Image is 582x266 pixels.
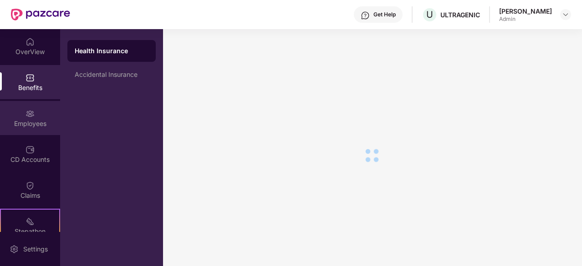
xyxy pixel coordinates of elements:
[10,245,19,254] img: svg+xml;base64,PHN2ZyBpZD0iU2V0dGluZy0yMHgyMCIgeG1sbnM9Imh0dHA6Ly93d3cudzMub3JnLzIwMDAvc3ZnIiB3aW...
[562,11,569,18] img: svg+xml;base64,PHN2ZyBpZD0iRHJvcGRvd24tMzJ4MzIiIHhtbG5zPSJodHRwOi8vd3d3LnczLm9yZy8yMDAwL3N2ZyIgd2...
[499,7,552,15] div: [PERSON_NAME]
[11,9,70,20] img: New Pazcare Logo
[26,145,35,154] img: svg+xml;base64,PHN2ZyBpZD0iQ0RfQWNjb3VudHMiIGRhdGEtbmFtZT0iQ0QgQWNjb3VudHMiIHhtbG5zPSJodHRwOi8vd3...
[26,73,35,82] img: svg+xml;base64,PHN2ZyBpZD0iQmVuZWZpdHMiIHhtbG5zPSJodHRwOi8vd3d3LnczLm9yZy8yMDAwL3N2ZyIgd2lkdGg9Ij...
[26,109,35,118] img: svg+xml;base64,PHN2ZyBpZD0iRW1wbG95ZWVzIiB4bWxucz0iaHR0cDovL3d3dy53My5vcmcvMjAwMC9zdmciIHdpZHRoPS...
[26,181,35,190] img: svg+xml;base64,PHN2ZyBpZD0iQ2xhaW0iIHhtbG5zPSJodHRwOi8vd3d3LnczLm9yZy8yMDAwL3N2ZyIgd2lkdGg9IjIwIi...
[26,37,35,46] img: svg+xml;base64,PHN2ZyBpZD0iSG9tZSIgeG1sbnM9Imh0dHA6Ly93d3cudzMub3JnLzIwMDAvc3ZnIiB3aWR0aD0iMjAiIG...
[75,71,148,78] div: Accidental Insurance
[440,10,480,19] div: ULTRAGENIC
[20,245,51,254] div: Settings
[499,15,552,23] div: Admin
[373,11,396,18] div: Get Help
[75,46,148,55] div: Health Insurance
[1,227,59,236] div: Stepathon
[26,217,35,226] img: svg+xml;base64,PHN2ZyB4bWxucz0iaHR0cDovL3d3dy53My5vcmcvMjAwMC9zdmciIHdpZHRoPSIyMSIgaGVpZ2h0PSIyMC...
[361,11,370,20] img: svg+xml;base64,PHN2ZyBpZD0iSGVscC0zMngzMiIgeG1sbnM9Imh0dHA6Ly93d3cudzMub3JnLzIwMDAvc3ZnIiB3aWR0aD...
[426,9,433,20] span: U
